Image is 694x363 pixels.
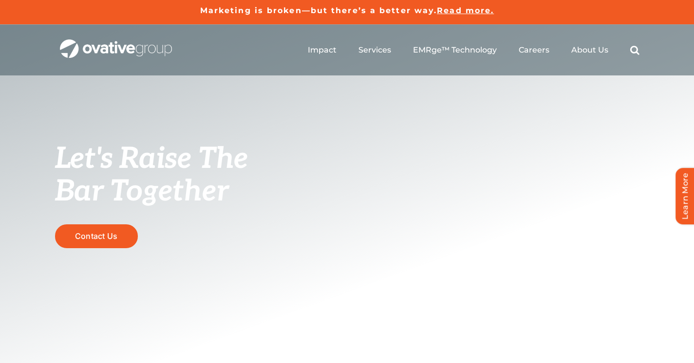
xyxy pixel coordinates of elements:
a: Contact Us [55,224,138,248]
a: EMRge™ Technology [413,45,497,55]
span: Contact Us [75,232,117,241]
span: Let's Raise The [55,142,248,177]
a: Marketing is broken—but there’s a better way. [200,6,437,15]
a: Careers [519,45,549,55]
a: Services [358,45,391,55]
a: Impact [308,45,337,55]
nav: Menu [308,35,639,66]
a: Read more. [437,6,494,15]
span: Bar Together [55,174,228,209]
a: OG_Full_horizontal_WHT [60,38,172,48]
a: Search [630,45,639,55]
a: About Us [571,45,608,55]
